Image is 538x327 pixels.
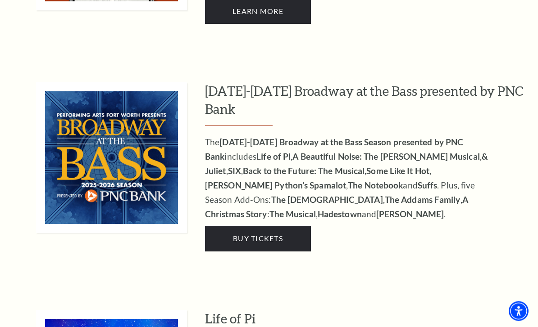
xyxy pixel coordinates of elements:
[205,226,311,251] a: Buy Tickets
[348,180,403,191] strong: The Notebook
[509,301,529,321] div: Accessibility Menu
[271,195,383,205] strong: The [DEMOGRAPHIC_DATA]
[205,135,498,222] p: The includes , , , , , , , and . Plus, five Season Add-Ons: , , : , and .
[366,166,429,176] strong: Some Like It Hot
[233,7,283,16] span: Learn More
[205,83,529,126] h3: [DATE]-[DATE] Broadway at the Bass presented by PNC Bank
[292,152,479,162] strong: A Beautiful Noise: The [PERSON_NAME] Musical
[385,195,460,205] strong: The Addams Family
[318,209,362,219] strong: Hadestown
[256,152,291,162] strong: Life of Pi
[219,137,391,148] strong: [DATE]-[DATE] Broadway at the Bass Season
[228,166,241,176] strong: SIX
[243,166,365,176] strong: Back to the Future: The Musical
[233,234,283,243] span: Buy Tickets
[269,209,316,219] strong: The Musical
[205,180,346,191] strong: [PERSON_NAME] Python’s Spamalot
[36,83,187,233] img: 2025-2026 Broadway at the Bass presented by PNC Bank
[418,180,438,191] strong: Suffs
[205,195,468,219] strong: A Christmas Story
[376,209,444,219] strong: [PERSON_NAME]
